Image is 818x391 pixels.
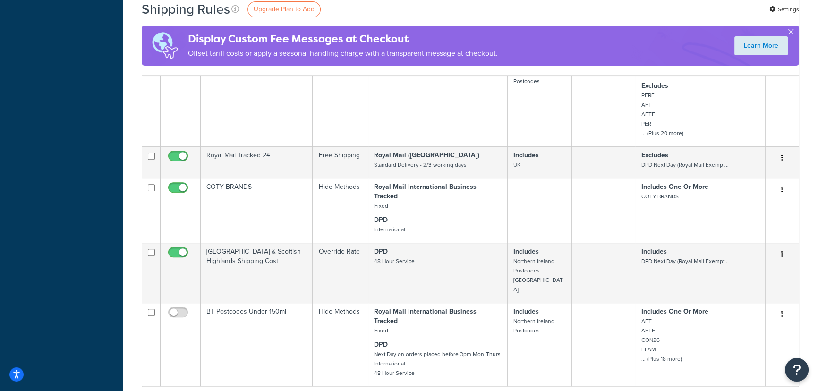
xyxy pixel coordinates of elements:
td: Royal Mail Tracked 24 [201,146,313,178]
strong: Excludes [641,81,668,91]
td: Free Shipping [313,146,368,178]
strong: Includes [513,246,539,256]
small: UK [513,161,520,169]
strong: Includes [513,306,539,316]
td: Over 150ml FLAM For BT Postcodes [201,53,313,146]
strong: DPD [374,246,388,256]
strong: DPD [374,340,388,349]
td: Hide Methods [313,178,368,243]
span: Upgrade Plan to Add [254,4,315,14]
small: Northern Ireland Postcodes [513,317,554,335]
td: BT Postcodes Under 150ml [201,303,313,386]
small: Next Day on orders placed before 3pm Mon-Thurs International 48 Hour Service [374,350,501,377]
small: DPD Next Day (Royal Mail Exempt... [641,257,728,265]
td: [GEOGRAPHIC_DATA] & Scottish Highlands Shipping Cost [201,243,313,303]
td: Override Rate [313,243,368,303]
strong: Includes [513,150,539,160]
strong: DPD [374,215,388,225]
strong: Includes [641,246,666,256]
a: Settings [769,3,799,16]
strong: Includes One Or More [641,306,708,316]
strong: Includes One Or More [641,182,708,192]
small: Standard Delivery - 2/3 working days [374,161,467,169]
h4: Display Custom Fee Messages at Checkout [188,31,498,47]
td: Free Shipping [313,53,368,146]
strong: Royal Mail ([GEOGRAPHIC_DATA]) [374,150,479,160]
td: COTY BRANDS [201,178,313,243]
strong: Royal Mail International Business Tracked [374,306,477,326]
small: Northern Ireland Postcodes [GEOGRAPHIC_DATA] [513,257,563,294]
small: COTY BRANDS [641,192,678,201]
td: Hide Methods [313,303,368,386]
button: Open Resource Center [785,358,809,382]
small: PERF AFT AFTE PER ... (Plus 20 more) [641,91,683,137]
small: 48 Hour Service [374,257,415,265]
small: International [374,225,405,234]
a: Learn More [734,36,788,55]
a: Upgrade Plan to Add [247,1,321,17]
small: Fixed [374,326,388,335]
small: Fixed [374,202,388,210]
p: Offset tariff costs or apply a seasonal handling charge with a transparent message at checkout. [188,47,498,60]
strong: Royal Mail International Business Tracked [374,182,477,201]
small: Northern Ireland Postcodes [513,68,554,85]
small: DPD Next Day (Royal Mail Exempt... [641,161,728,169]
strong: Excludes [641,150,668,160]
img: duties-banner-06bc72dcb5fe05cb3f9472aba00be2ae8eb53ab6f0d8bb03d382ba314ac3c341.png [142,25,188,66]
small: AFT AFTE CON26 FLAM ... (Plus 18 more) [641,317,682,363]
